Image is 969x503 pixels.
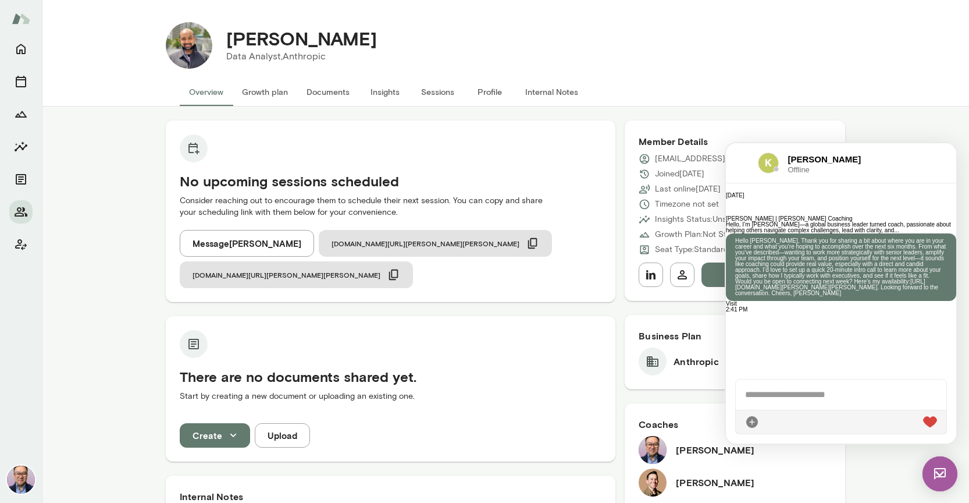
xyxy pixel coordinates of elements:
p: Timezone not set [655,199,719,210]
img: David Mitchell [639,469,667,497]
p: Last online [DATE] [655,183,721,195]
h6: [PERSON_NAME] [676,476,754,490]
h6: [PERSON_NAME] [62,10,154,23]
button: Members [9,200,33,224]
button: Overview [180,78,233,106]
h6: Anthropic [674,355,718,369]
button: [DOMAIN_NAME][URL][PERSON_NAME][PERSON_NAME] [319,230,552,257]
a: [URL][DOMAIN_NAME][PERSON_NAME][PERSON_NAME] [9,135,199,147]
img: heart [197,273,211,285]
img: Mento [12,8,30,30]
p: Start by creating a new document or uploading an existing one. [180,391,601,402]
button: Internal Notes [516,78,587,106]
div: Live Reaction [197,272,211,286]
p: Data Analyst, Anthropic [226,49,377,63]
button: Create [180,423,250,448]
button: Message [701,263,831,287]
button: Upload [255,423,310,448]
img: Valentin Wu [7,466,35,494]
p: Seat Type: Standard/Leadership [655,244,773,256]
button: Message[PERSON_NAME] [180,230,314,257]
span: Offline [62,23,154,30]
img: data:image/png;base64,iVBORw0KGgoAAAANSUhEUgAAAMgAAADICAYAAACtWK6eAAAAAXNSR0IArs4c6QAAAERlWElmTU0... [32,9,53,30]
h6: Business Plan [639,329,831,343]
h5: No upcoming sessions scheduled [180,172,601,190]
button: Sessions [9,70,33,93]
span: [DOMAIN_NAME][URL][PERSON_NAME][PERSON_NAME] [193,270,380,279]
button: [DOMAIN_NAME][URL][PERSON_NAME][PERSON_NAME] [180,261,413,288]
button: Client app [9,233,33,256]
button: Profile [464,78,516,106]
img: Valentin Wu [639,436,667,464]
button: Growth Plan [9,102,33,126]
p: Joined [DATE] [655,168,704,180]
button: Growth plan [233,78,297,106]
p: Insights Status: Unsent [655,214,739,225]
h6: Member Details [639,134,831,148]
span: [DOMAIN_NAME][URL][PERSON_NAME][PERSON_NAME] [332,239,519,248]
button: Documents [9,168,33,191]
button: Insights [359,78,411,106]
h5: There are no documents shared yet. [180,367,601,386]
button: Insights [9,135,33,158]
p: Consider reaching out to encourage them to schedule their next session. You can copy and share yo... [180,195,601,218]
img: Krishna Sounderrajan [166,22,212,69]
p: [EMAIL_ADDRESS][DOMAIN_NAME] [655,153,790,165]
h6: Coaches [639,417,831,431]
button: Home [9,37,33,61]
p: Hello [PERSON_NAME], Thank you for sharing a bit about where you are in your career and what you’... [9,95,221,153]
div: Attach [19,272,33,286]
h4: [PERSON_NAME] [226,27,377,49]
p: Growth Plan: Not Started [655,229,746,240]
h6: [PERSON_NAME] [676,443,754,457]
button: Sessions [411,78,464,106]
button: Documents [297,78,359,106]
